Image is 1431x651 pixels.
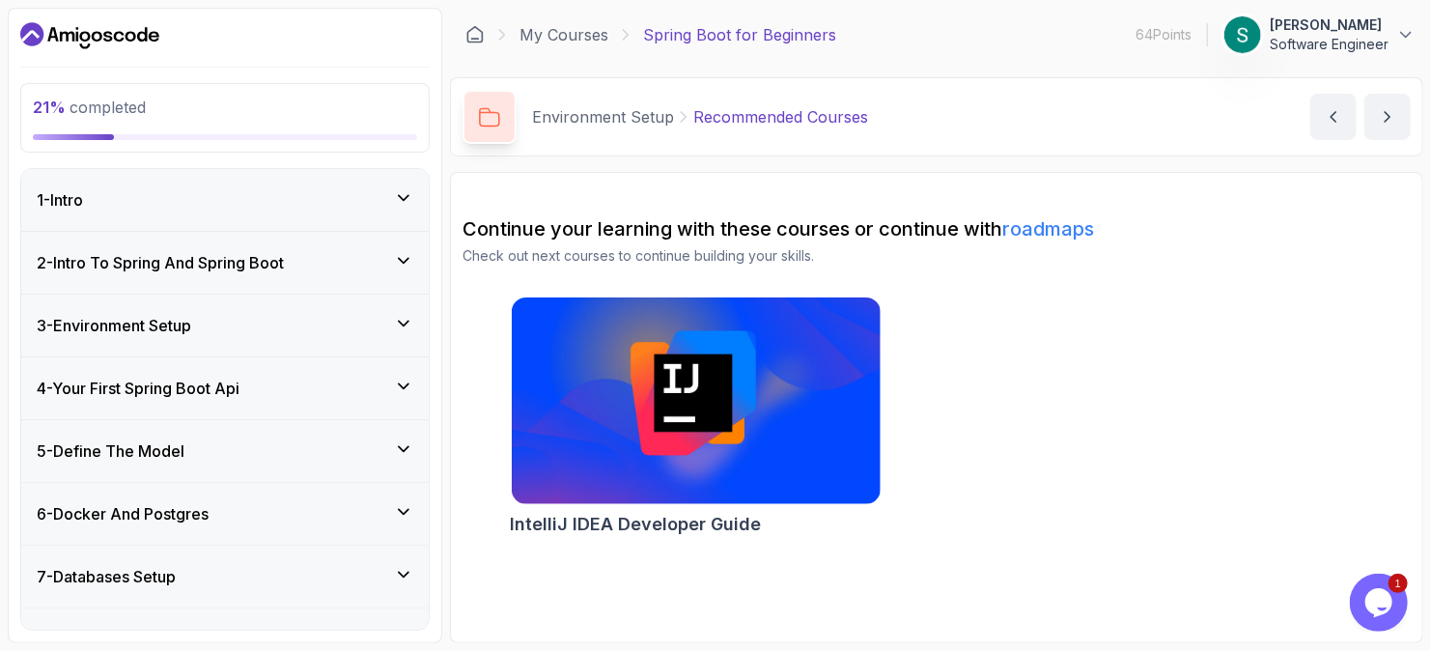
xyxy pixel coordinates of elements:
[1224,16,1261,53] img: user profile image
[37,377,239,400] h3: 4 - Your First Spring Boot Api
[37,502,209,525] h3: 6 - Docker And Postgres
[37,439,184,463] h3: 5 - Define The Model
[37,188,83,212] h3: 1 - Intro
[21,232,429,294] button: 2-Intro To Spring And Spring Boot
[693,105,868,128] p: Recommended Courses
[1223,15,1416,54] button: user profile image[PERSON_NAME]Software Engineer
[1350,574,1412,632] iframe: chat widget
[33,98,146,117] span: completed
[519,23,608,46] a: My Courses
[37,251,284,274] h3: 2 - Intro To Spring And Spring Boot
[532,105,674,128] p: Environment Setup
[37,314,191,337] h3: 3 - Environment Setup
[1364,94,1411,140] button: next content
[1270,15,1389,35] p: [PERSON_NAME]
[21,295,429,356] button: 3-Environment Setup
[21,420,429,482] button: 5-Define The Model
[20,20,159,51] a: Dashboard
[1310,94,1357,140] button: previous content
[512,297,881,504] img: IntelliJ IDEA Developer Guide card
[465,25,485,44] a: Dashboard
[511,297,882,538] a: IntelliJ IDEA Developer Guide cardIntelliJ IDEA Developer Guide
[37,628,168,651] h3: 8 - Spring Data Jpa
[21,357,429,419] button: 4-Your First Spring Boot Api
[21,483,429,545] button: 6-Docker And Postgres
[511,511,762,538] h2: IntelliJ IDEA Developer Guide
[463,246,1411,266] p: Check out next courses to continue building your skills.
[1270,35,1389,54] p: Software Engineer
[37,565,176,588] h3: 7 - Databases Setup
[33,98,66,117] span: 21 %
[463,215,1411,242] h2: Continue your learning with these courses or continue with
[1136,25,1192,44] p: 64 Points
[21,169,429,231] button: 1-Intro
[1002,217,1094,241] a: roadmaps
[21,546,429,608] button: 7-Databases Setup
[643,23,836,46] p: Spring Boot for Beginners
